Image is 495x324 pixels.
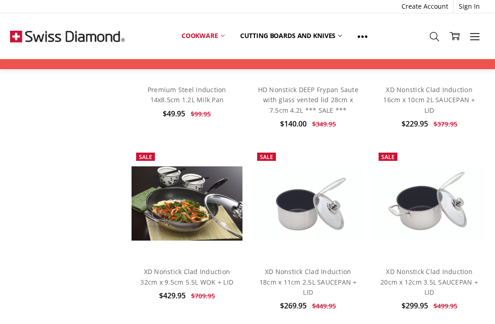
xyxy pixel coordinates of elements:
[232,26,350,46] a: Cutting boards and knives
[383,85,475,115] a: XD Nonstick Clad Induction 16cm x 10cm 2L SAUCEPAN + LID
[401,301,428,311] span: $299.95
[434,302,457,310] span: $499.95
[174,26,232,46] a: Cookware
[260,153,273,161] span: Sale
[280,301,307,311] span: $269.95
[312,120,336,128] span: $349.95
[191,291,215,300] span: $709.95
[434,120,457,128] span: $379.95
[253,148,363,259] a: XD Nonstick Clad Induction 18cm x 11cm 2.5L SAUCEPAN + LID
[258,85,358,115] a: HD Nonstick DEEP Frypan Saute with glass vented lid 28cm x 7.5cm 4.2L *** SALE ***
[140,267,233,286] a: XD Nonstick Clad Induction 32cm x 9.5cm 5.5L WOK + LID
[380,267,478,297] a: XD Nonstick Clad Induction 20cm x 12cm 3.5L SAUCEPAN + LID
[132,166,242,240] img: XD Nonstick Clad Induction 32cm x 9.5cm 5.5L WOK + LID
[132,148,242,259] a: XD Nonstick Clad Induction 32cm x 9.5cm 5.5L WOK + LID
[312,302,336,310] span: $449.95
[148,85,226,104] a: Premium Steel Induction 14x8.5cm 1.2L Milk Pan
[374,166,485,240] img: XD Nonstick Clad Induction 20cm x 12cm 3.5L SAUCEPAN + LID
[374,148,485,259] a: XD Nonstick Clad Induction 20cm x 12cm 3.5L SAUCEPAN + LID
[401,119,428,129] span: $229.95
[381,153,395,161] span: Sale
[163,109,185,119] span: $49.95
[10,13,125,59] img: Free Shipping On Every Order
[159,291,186,301] span: $429.95
[253,166,363,240] img: XD Nonstick Clad Induction 18cm x 11cm 2.5L SAUCEPAN + LID
[350,26,375,46] a: Show All
[280,119,307,129] span: $140.00
[191,110,211,118] span: $99.95
[259,267,357,297] a: XD Nonstick Clad Induction 18cm x 11cm 2.5L SAUCEPAN + LID
[139,153,152,161] span: Sale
